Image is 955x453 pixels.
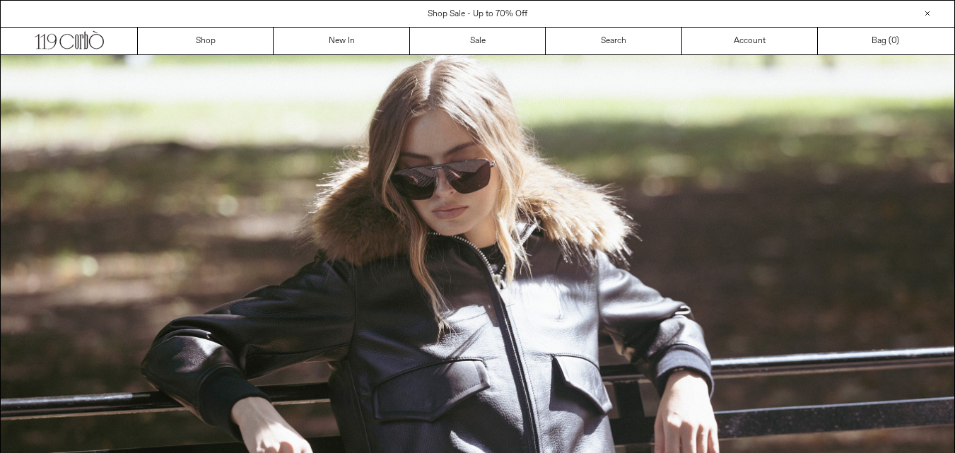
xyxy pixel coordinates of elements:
[546,28,681,54] a: Search
[682,28,818,54] a: Account
[818,28,954,54] a: Bag ()
[138,28,274,54] a: Shop
[410,28,546,54] a: Sale
[891,35,896,47] span: 0
[428,8,527,20] a: Shop Sale - Up to 70% Off
[891,35,899,47] span: )
[274,28,409,54] a: New In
